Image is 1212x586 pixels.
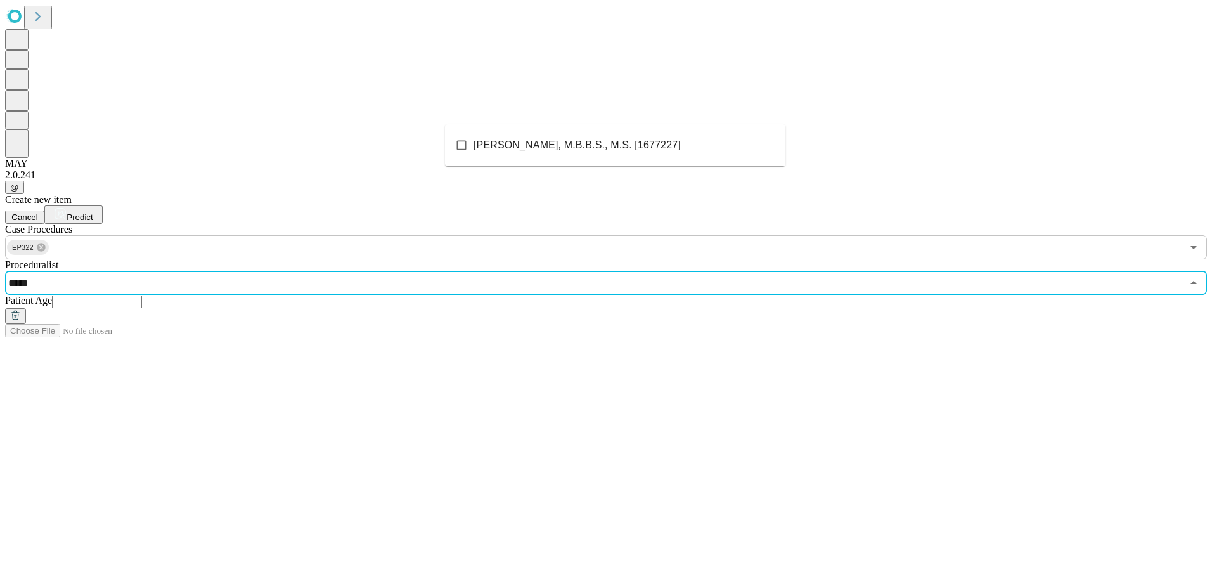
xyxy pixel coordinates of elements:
span: Scheduled Procedure [5,224,72,235]
div: EP322 [7,240,49,255]
button: @ [5,181,24,194]
span: EP322 [7,240,39,255]
span: [PERSON_NAME], M.B.B.S., M.S. [1677227] [474,138,681,153]
button: Cancel [5,211,44,224]
button: Open [1185,238,1202,256]
button: Close [1185,274,1202,292]
div: MAY [5,158,1207,169]
span: @ [10,183,19,192]
span: Proceduralist [5,259,58,270]
span: Patient Age [5,295,52,306]
div: 2.0.241 [5,169,1207,181]
span: Create new item [5,194,72,205]
button: Predict [44,205,103,224]
span: Cancel [11,212,38,222]
span: Predict [67,212,93,222]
